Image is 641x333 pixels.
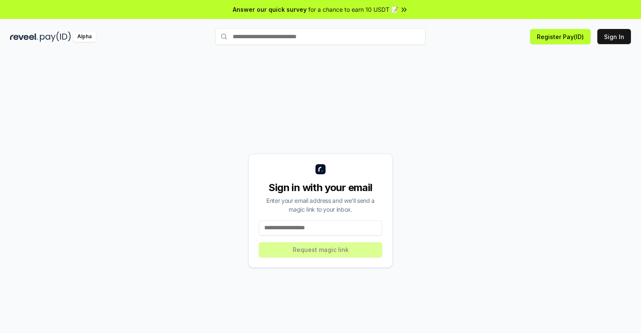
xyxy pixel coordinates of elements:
button: Register Pay(ID) [530,29,591,44]
span: Answer our quick survey [233,5,307,14]
img: reveel_dark [10,31,38,42]
span: for a chance to earn 10 USDT 📝 [308,5,398,14]
div: Sign in with your email [259,181,382,194]
img: logo_small [315,164,326,174]
button: Sign In [597,29,631,44]
div: Alpha [73,31,96,42]
div: Enter your email address and we’ll send a magic link to your inbox. [259,196,382,214]
img: pay_id [40,31,71,42]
